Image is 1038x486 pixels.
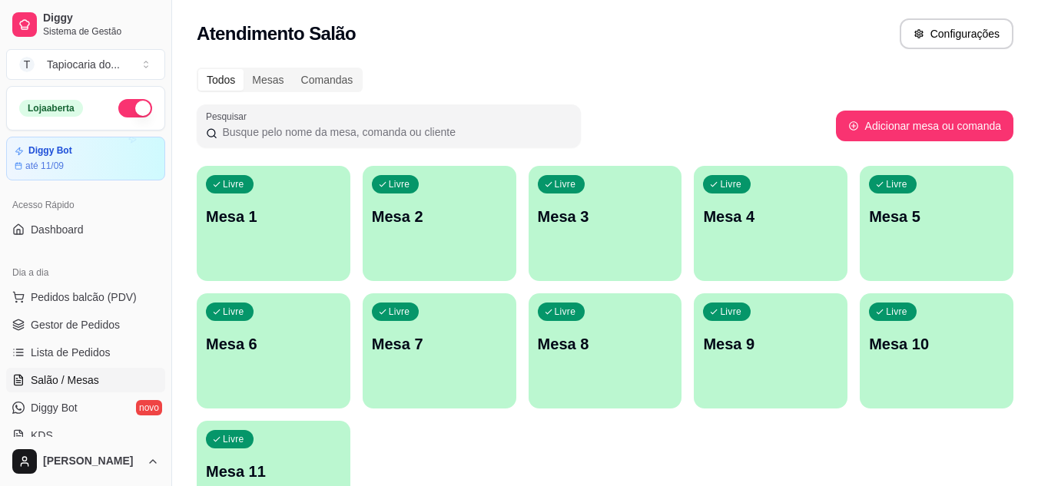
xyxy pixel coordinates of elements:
a: Dashboard [6,217,165,242]
button: LivreMesa 4 [694,166,847,281]
div: Acesso Rápido [6,193,165,217]
button: LivreMesa 5 [860,166,1013,281]
span: Dashboard [31,222,84,237]
p: Livre [720,178,741,190]
p: Mesa 8 [538,333,673,355]
span: T [19,57,35,72]
p: Mesa 4 [703,206,838,227]
span: Diggy Bot [31,400,78,415]
button: Alterar Status [118,99,152,117]
p: Livre [389,178,410,190]
div: Dia a dia [6,260,165,285]
p: Livre [720,306,741,318]
button: LivreMesa 7 [363,293,516,408]
a: Diggy Botnovo [6,395,165,420]
button: Select a team [6,49,165,80]
a: KDS [6,423,165,448]
button: LivreMesa 10 [860,293,1013,408]
a: Lista de Pedidos [6,340,165,365]
p: Mesa 5 [869,206,1004,227]
button: LivreMesa 1 [197,166,350,281]
p: Mesa 10 [869,333,1004,355]
p: Livre [555,178,576,190]
p: Mesa 1 [206,206,341,227]
button: Pedidos balcão (PDV) [6,285,165,309]
p: Livre [223,306,244,318]
a: Salão / Mesas [6,368,165,392]
button: LivreMesa 6 [197,293,350,408]
a: Gestor de Pedidos [6,312,165,337]
button: LivreMesa 2 [363,166,516,281]
span: Pedidos balcão (PDV) [31,289,137,305]
span: Gestor de Pedidos [31,317,120,332]
p: Livre [555,306,576,318]
input: Pesquisar [217,124,572,140]
span: Sistema de Gestão [43,25,159,38]
article: Diggy Bot [28,145,72,157]
p: Livre [389,306,410,318]
button: Adicionar mesa ou comanda [836,111,1013,141]
span: Lista de Pedidos [31,345,111,360]
p: Livre [886,178,907,190]
div: Tapiocaria do ... [47,57,120,72]
span: KDS [31,428,53,443]
a: Diggy Botaté 11/09 [6,137,165,180]
div: Mesas [244,69,292,91]
span: [PERSON_NAME] [43,455,141,468]
p: Mesa 7 [372,333,507,355]
button: LivreMesa 9 [694,293,847,408]
span: Salão / Mesas [31,372,99,388]
h2: Atendimento Salão [197,21,356,46]
label: Pesquisar [206,110,252,123]
p: Mesa 2 [372,206,507,227]
article: até 11/09 [25,160,64,172]
p: Mesa 11 [206,461,341,482]
button: [PERSON_NAME] [6,443,165,480]
p: Livre [223,178,244,190]
button: LivreMesa 8 [529,293,682,408]
button: Configurações [900,18,1013,49]
div: Todos [198,69,244,91]
div: Comandas [293,69,362,91]
div: Loja aberta [19,100,83,117]
p: Mesa 9 [703,333,838,355]
span: Diggy [43,12,159,25]
button: LivreMesa 3 [529,166,682,281]
p: Mesa 6 [206,333,341,355]
a: DiggySistema de Gestão [6,6,165,43]
p: Livre [223,433,244,445]
p: Mesa 3 [538,206,673,227]
p: Livre [886,306,907,318]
